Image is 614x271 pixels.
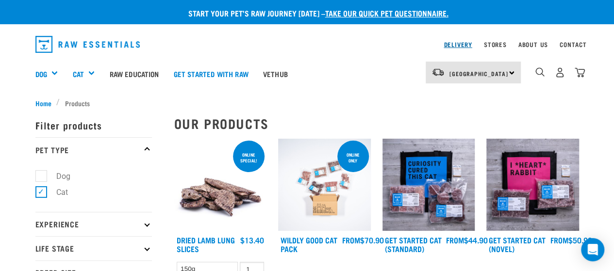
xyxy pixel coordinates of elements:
div: $13.40 [240,236,264,244]
nav: dropdown navigation [28,32,587,57]
img: home-icon@2x.png [575,67,585,78]
a: Get started with Raw [166,54,256,93]
img: user.png [555,67,565,78]
span: FROM [550,238,568,242]
span: [GEOGRAPHIC_DATA] [449,72,508,75]
p: Experience [35,212,152,236]
div: ONLINE SPECIAL! [233,147,265,168]
a: Stores [484,43,507,46]
a: Delivery [444,43,472,46]
a: Dried Lamb Lung Slices [177,238,235,251]
p: Filter products [35,113,152,137]
a: take our quick pet questionnaire. [325,11,448,15]
a: Home [35,98,57,108]
a: About Us [518,43,548,46]
img: Assortment Of Raw Essential Products For Cats Including, Pink And Black Tote Bag With "I *Heart* ... [486,139,579,231]
p: Life Stage [35,236,152,260]
a: Wildly Good Cat Pack [281,238,337,251]
a: Contact [560,43,587,46]
img: 1303 Lamb Lung Slices 01 [174,139,267,231]
img: van-moving.png [431,68,445,77]
a: Get Started Cat (Novel) [489,238,546,251]
img: Cat 0 2sec [278,139,371,231]
span: FROM [342,238,360,242]
img: home-icon-1@2x.png [535,67,545,77]
div: $70.90 [342,236,383,244]
a: Raw Education [102,54,166,93]
img: Assortment Of Raw Essential Products For Cats Including, Blue And Black Tote Bag With "Curiosity ... [382,139,475,231]
label: Cat [41,186,72,198]
div: Open Intercom Messenger [581,238,604,261]
p: Pet Type [35,137,152,161]
a: Dog [35,68,47,80]
nav: breadcrumbs [35,98,579,108]
div: $50.90 [550,236,592,244]
div: $44.90 [446,236,488,244]
h2: Our Products [174,116,579,131]
span: FROM [446,238,464,242]
img: Raw Essentials Logo [35,36,140,53]
a: Vethub [256,54,295,93]
a: Cat [72,68,83,80]
div: ONLINE ONLY [337,147,369,168]
label: Dog [41,170,74,182]
span: Home [35,98,51,108]
a: Get Started Cat (Standard) [385,238,442,251]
